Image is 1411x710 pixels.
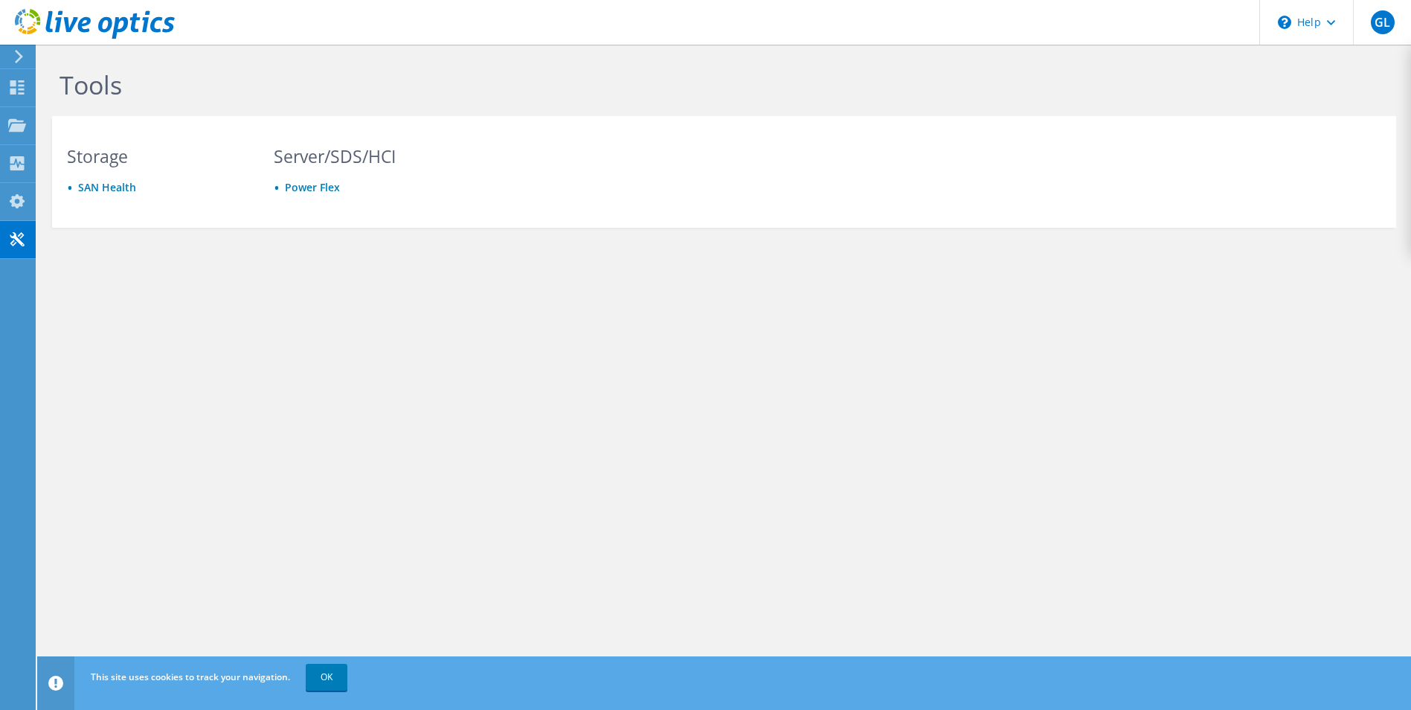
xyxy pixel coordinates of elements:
h3: Storage [67,148,245,164]
a: OK [306,664,347,691]
span: GL [1371,10,1395,34]
span: This site uses cookies to track your navigation. [91,671,290,683]
h3: Server/SDS/HCI [274,148,452,164]
a: SAN Health [78,180,136,194]
a: Power Flex [285,180,340,194]
h1: Tools [60,69,1064,100]
svg: \n [1278,16,1291,29]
